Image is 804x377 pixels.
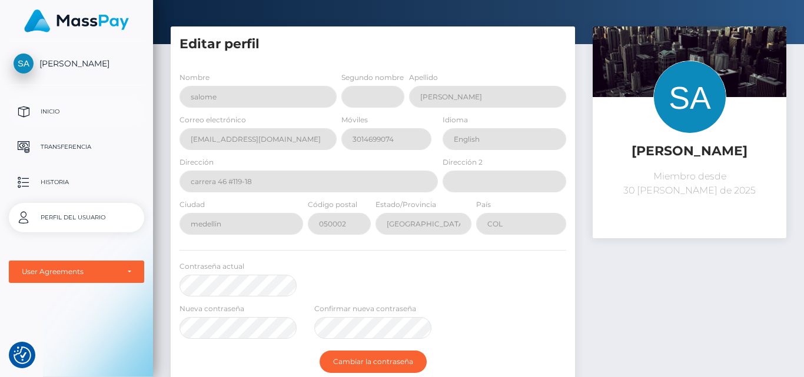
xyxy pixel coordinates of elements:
[341,72,404,83] label: Segundo nombre
[443,157,483,168] label: Dirección 2
[14,138,139,156] p: Transferencia
[376,199,436,210] label: Estado/Provincia
[180,72,210,83] label: Nombre
[9,203,144,232] a: Perfil del usuario
[602,169,778,198] p: Miembro desde 30 [PERSON_NAME] de 2025
[180,157,214,168] label: Dirección
[308,199,357,210] label: Código postal
[314,303,416,314] label: Confirmar nueva contraseña
[14,174,139,191] p: Historia
[180,35,566,54] h5: Editar perfil
[9,132,144,162] a: Transferencia
[14,346,31,364] img: Revisit consent button
[22,267,118,276] div: User Agreements
[24,9,129,32] img: MassPay
[593,26,786,155] img: ...
[9,261,144,283] button: User Agreements
[180,199,205,210] label: Ciudad
[180,303,244,314] label: Nueva contraseña
[9,97,144,126] a: Inicio
[180,115,246,125] label: Correo electrónico
[180,261,244,272] label: Contraseña actual
[14,103,139,121] p: Inicio
[341,115,368,125] label: Móviles
[14,209,139,226] p: Perfil del usuario
[14,346,31,364] button: Consent Preferences
[320,351,427,373] button: Cambiar la contraseña
[409,72,438,83] label: Apellido
[443,115,468,125] label: Idioma
[602,142,778,161] h5: [PERSON_NAME]
[476,199,491,210] label: País
[9,58,144,69] span: [PERSON_NAME]
[9,168,144,197] a: Historia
